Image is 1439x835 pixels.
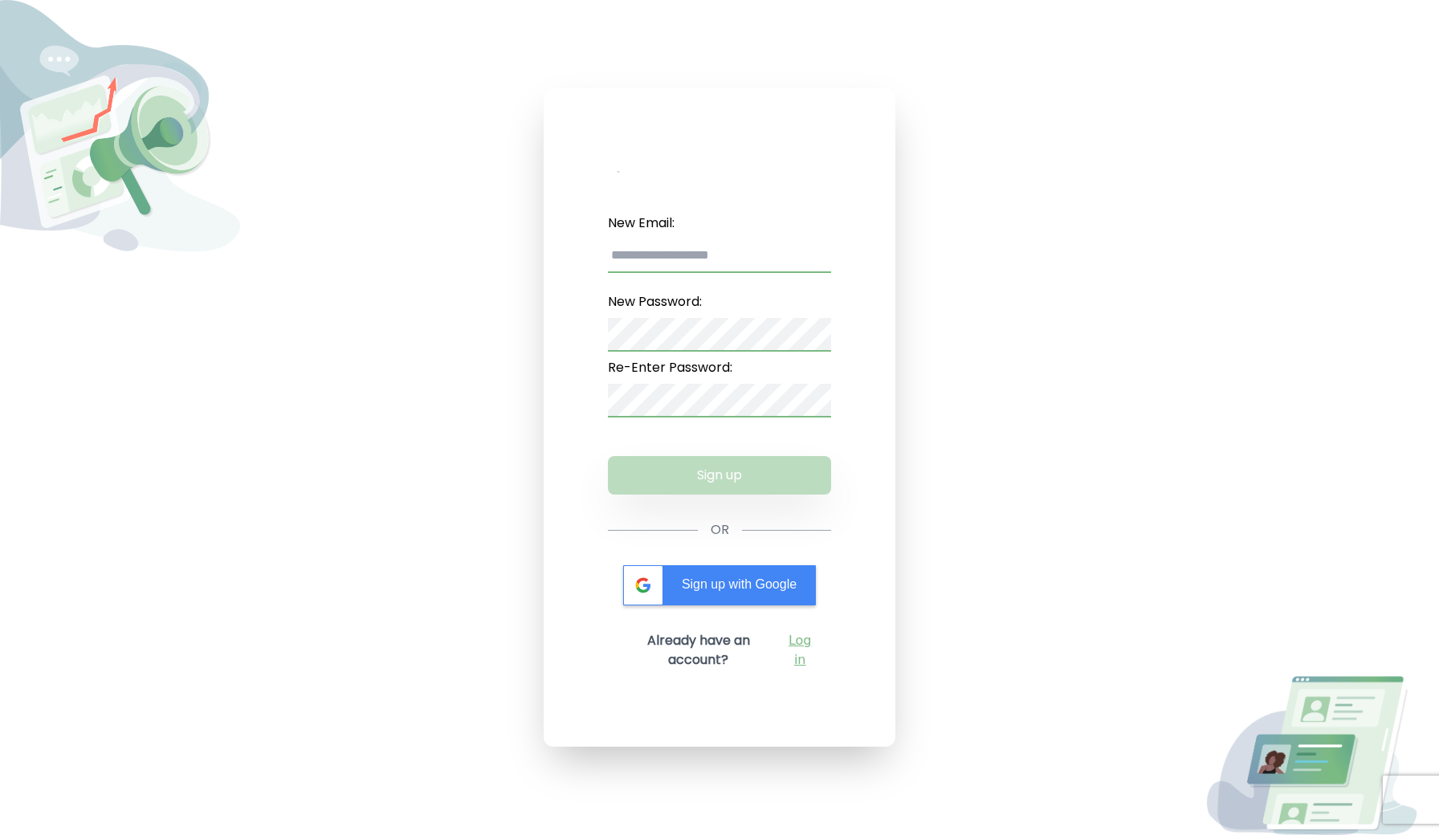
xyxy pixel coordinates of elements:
[623,565,816,605] div: Sign up with Google
[608,286,830,318] label: New Password:
[711,520,729,540] span: OR
[617,153,822,181] img: My Influency
[1199,676,1439,835] img: Login Decoration
[608,207,830,239] label: New Email:
[608,352,830,384] label: Re-Enter Password:
[782,631,818,670] a: Log in
[608,456,830,495] button: Sign up
[682,577,797,591] span: Sign up with Google
[621,631,775,670] h2: Already have an account?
